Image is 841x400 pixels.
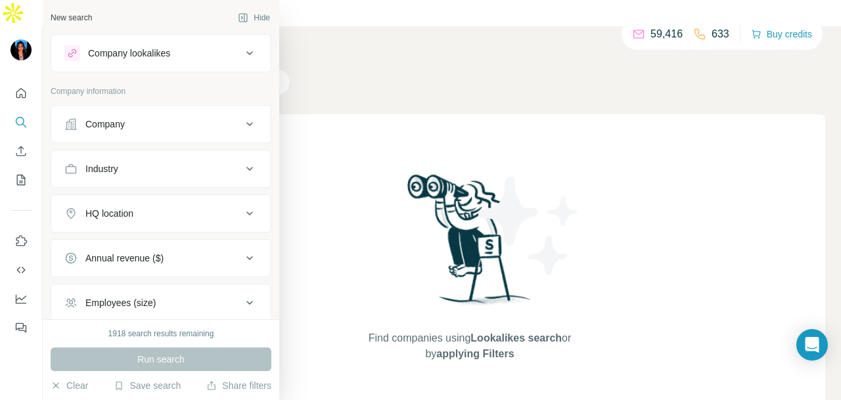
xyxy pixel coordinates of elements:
[85,207,133,220] div: HQ location
[51,12,92,24] div: New search
[11,229,32,253] button: Use Surfe on LinkedIn
[51,198,271,229] button: HQ location
[470,167,588,285] img: Surfe Illustration - Stars
[51,37,271,69] button: Company lookalikes
[11,39,32,60] img: Avatar
[108,328,214,340] div: 1918 search results remaining
[650,26,683,42] p: 59,416
[51,85,271,97] p: Company information
[751,25,812,43] button: Buy credits
[11,139,32,163] button: Enrich CSV
[470,332,562,344] span: Lookalikes search
[85,118,125,131] div: Company
[796,329,828,361] div: Open Intercom Messenger
[365,330,575,362] span: Find companies using or by
[206,379,271,392] button: Share filters
[114,379,181,392] button: Save search
[51,379,88,392] button: Clear
[712,26,729,42] p: 633
[51,287,271,319] button: Employees (size)
[114,42,825,60] h4: Search
[11,168,32,192] button: My lists
[85,162,118,175] div: Industry
[85,252,164,265] div: Annual revenue ($)
[401,171,538,317] img: Surfe Illustration - Woman searching with binoculars
[11,316,32,340] button: Feedback
[11,110,32,134] button: Search
[51,242,271,274] button: Annual revenue ($)
[11,258,32,282] button: Use Surfe API
[88,47,170,60] div: Company lookalikes
[436,348,514,359] span: applying Filters
[85,296,156,309] div: Employees (size)
[11,81,32,105] button: Quick start
[229,8,279,28] button: Hide
[11,287,32,311] button: Dashboard
[51,153,271,185] button: Industry
[51,108,271,140] button: Company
